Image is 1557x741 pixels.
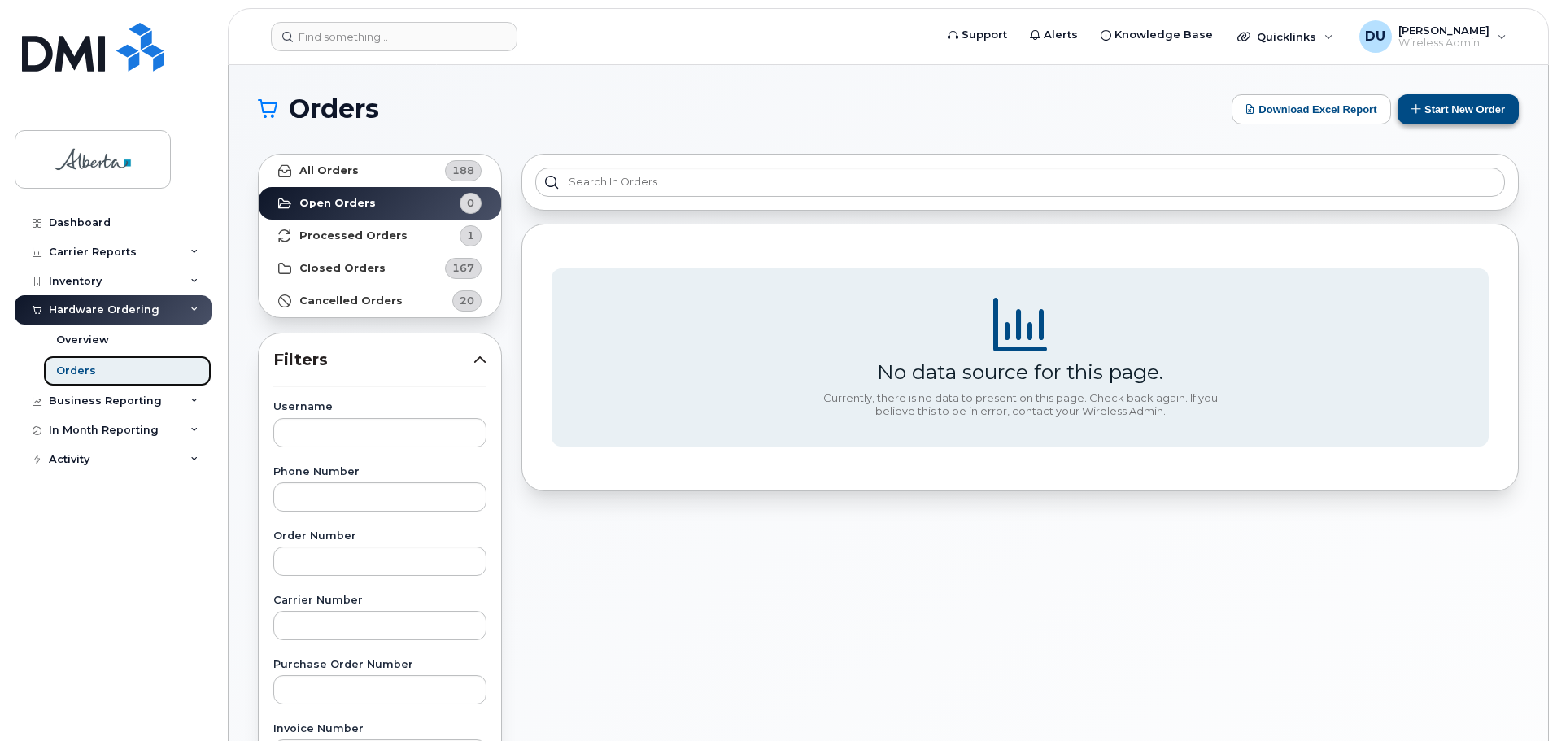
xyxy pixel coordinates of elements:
[273,595,486,606] label: Carrier Number
[273,660,486,670] label: Purchase Order Number
[259,220,501,252] a: Processed Orders1
[460,293,474,308] span: 20
[467,195,474,211] span: 0
[289,97,379,121] span: Orders
[273,402,486,412] label: Username
[299,229,408,242] strong: Processed Orders
[273,531,486,542] label: Order Number
[259,285,501,317] a: Cancelled Orders20
[817,392,1223,417] div: Currently, there is no data to present on this page. Check back again. If you believe this to be ...
[273,467,486,477] label: Phone Number
[452,163,474,178] span: 188
[299,164,359,177] strong: All Orders
[299,197,376,210] strong: Open Orders
[452,260,474,276] span: 167
[535,168,1505,197] input: Search in orders
[259,187,501,220] a: Open Orders0
[299,262,386,275] strong: Closed Orders
[1398,94,1519,124] button: Start New Order
[259,155,501,187] a: All Orders188
[273,724,486,734] label: Invoice Number
[273,348,473,372] span: Filters
[1232,94,1391,124] button: Download Excel Report
[299,294,403,307] strong: Cancelled Orders
[877,360,1163,384] div: No data source for this page.
[467,228,474,243] span: 1
[259,252,501,285] a: Closed Orders167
